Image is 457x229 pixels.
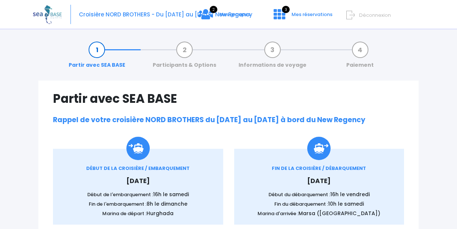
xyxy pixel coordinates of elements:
[307,137,331,160] img: icon_debarquement.svg
[126,137,150,160] img: Icon_embarquement.svg
[282,6,290,13] span: 3
[235,46,310,69] a: Informations de voyage
[64,210,212,217] p: Marina de départ :
[245,191,393,198] p: Début du débarquement :
[268,13,337,20] a: 3 Mes réservations
[64,191,212,198] p: Début de l'embarquement :
[193,13,256,20] a: 2 Mes groupes
[65,46,129,69] a: Partir avec SEA BASE
[146,200,187,207] span: 8h le dimanche
[53,116,404,124] h2: Rappel de votre croisière NORD BROTHERS du [DATE] au [DATE] à bord du New Regency
[328,200,364,207] span: 10h le samedi
[126,176,150,185] span: [DATE]
[245,200,393,208] p: Fin du débarquement :
[210,6,217,13] span: 2
[272,165,366,172] span: FIN DE LA CROISIÈRE / DÉBARQUEMENT
[307,176,331,185] span: [DATE]
[292,11,332,18] span: Mes réservations
[64,200,212,208] p: Fin de l'embarquement :
[359,12,391,19] span: Déconnexion
[53,92,404,106] h1: Partir avec SEA BASE
[298,210,380,217] span: Marsa ([GEOGRAPHIC_DATA])
[149,46,220,69] a: Participants & Options
[79,11,252,18] span: Croisière NORD BROTHERS - Du [DATE] au [DATE] New Regency
[330,191,370,198] span: 16h le vendredi
[153,191,189,198] span: 16h le samedi
[219,11,250,18] span: Mes groupes
[343,46,377,69] a: Paiement
[146,210,174,217] span: Hurghada
[86,165,190,172] span: DÉBUT DE LA CROISIÈRE / EMBARQUEMENT
[245,210,393,217] p: Marina d'arrivée :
